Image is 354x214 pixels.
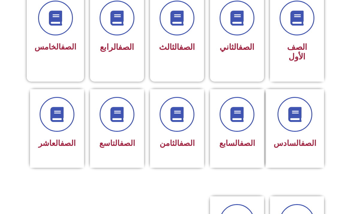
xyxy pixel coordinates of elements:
[160,139,195,148] span: الثامن
[99,139,135,148] span: التاسع
[60,139,76,148] a: الصف
[287,42,307,62] span: الصف الأول
[120,139,135,148] a: الصف
[220,42,254,52] span: الثاني
[179,42,195,52] a: الصف
[38,139,76,148] span: العاشر
[34,42,76,51] span: الخامس
[240,139,255,148] a: الصف
[179,139,195,148] a: الصف
[118,42,134,52] a: الصف
[61,42,76,51] a: الصف
[100,42,134,52] span: الرابع
[219,139,255,148] span: السابع
[274,139,316,148] span: السادس
[159,42,195,52] span: الثالث
[238,42,254,52] a: الصف
[301,139,316,148] a: الصف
